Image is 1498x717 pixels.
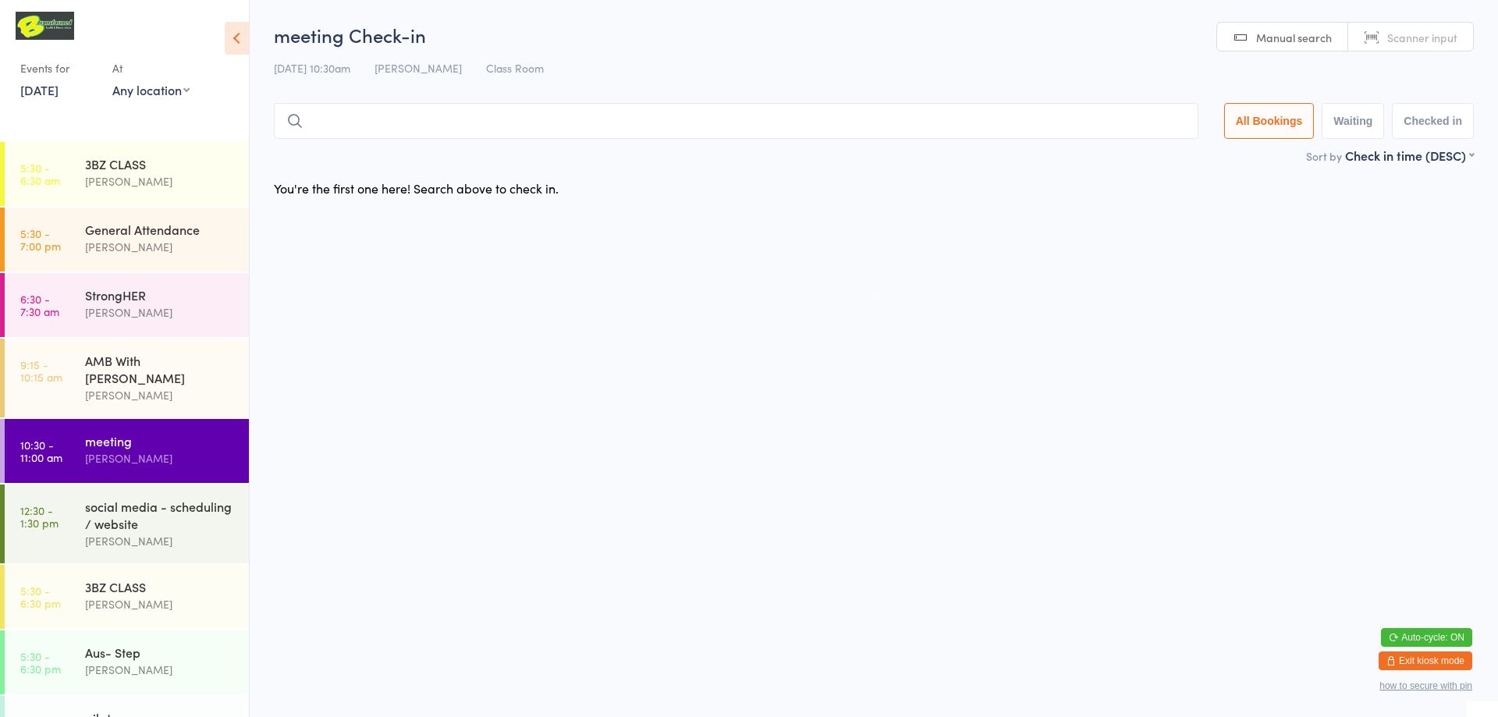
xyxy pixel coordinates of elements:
div: Aus- Step [85,644,236,661]
time: 10:30 - 11:00 am [20,438,62,463]
span: Class Room [486,60,544,76]
div: General Attendance [85,221,236,238]
time: 12:30 - 1:30 pm [20,504,59,529]
input: Search [274,103,1198,139]
div: meeting [85,432,236,449]
div: At [112,55,190,81]
span: [PERSON_NAME] [374,60,462,76]
div: Check in time (DESC) [1345,147,1474,164]
div: [PERSON_NAME] [85,595,236,613]
span: Scanner input [1387,30,1457,45]
time: 5:30 - 6:30 am [20,162,60,186]
a: 5:30 -6:30 pm3BZ CLASS[PERSON_NAME] [5,565,249,629]
button: All Bookings [1224,103,1315,139]
img: B Transformed Gym [16,12,74,40]
button: Auto-cycle: ON [1381,628,1472,647]
a: 12:30 -1:30 pmsocial media - scheduling / website[PERSON_NAME] [5,485,249,563]
div: 3BZ CLASS [85,578,236,595]
div: You're the first one here! Search above to check in. [274,179,559,197]
a: 9:15 -10:15 amAMB With [PERSON_NAME][PERSON_NAME] [5,339,249,417]
time: 5:30 - 6:30 pm [20,584,61,609]
label: Sort by [1306,148,1342,164]
div: [PERSON_NAME] [85,172,236,190]
div: StrongHER [85,286,236,303]
a: 5:30 -7:00 pmGeneral Attendance[PERSON_NAME] [5,208,249,272]
a: 5:30 -6:30 am3BZ CLASS[PERSON_NAME] [5,142,249,206]
span: [DATE] 10:30am [274,60,350,76]
div: [PERSON_NAME] [85,386,236,404]
a: 10:30 -11:00 ammeeting[PERSON_NAME] [5,419,249,483]
div: [PERSON_NAME] [85,303,236,321]
time: 5:30 - 6:30 pm [20,650,61,675]
div: [PERSON_NAME] [85,661,236,679]
div: [PERSON_NAME] [85,449,236,467]
a: [DATE] [20,81,59,98]
time: 5:30 - 7:00 pm [20,227,61,252]
div: [PERSON_NAME] [85,532,236,550]
div: social media - scheduling / website [85,498,236,532]
time: 6:30 - 7:30 am [20,293,59,318]
div: AMB With [PERSON_NAME] [85,352,236,386]
div: Any location [112,81,190,98]
time: 9:15 - 10:15 am [20,358,62,383]
button: how to secure with pin [1379,680,1472,691]
h2: meeting Check-in [274,22,1474,48]
button: Exit kiosk mode [1379,651,1472,670]
div: [PERSON_NAME] [85,238,236,256]
div: Events for [20,55,97,81]
div: 3BZ CLASS [85,155,236,172]
a: 5:30 -6:30 pmAus- Step[PERSON_NAME] [5,630,249,694]
button: Checked in [1392,103,1474,139]
a: 6:30 -7:30 amStrongHER[PERSON_NAME] [5,273,249,337]
button: Waiting [1322,103,1384,139]
span: Manual search [1256,30,1332,45]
